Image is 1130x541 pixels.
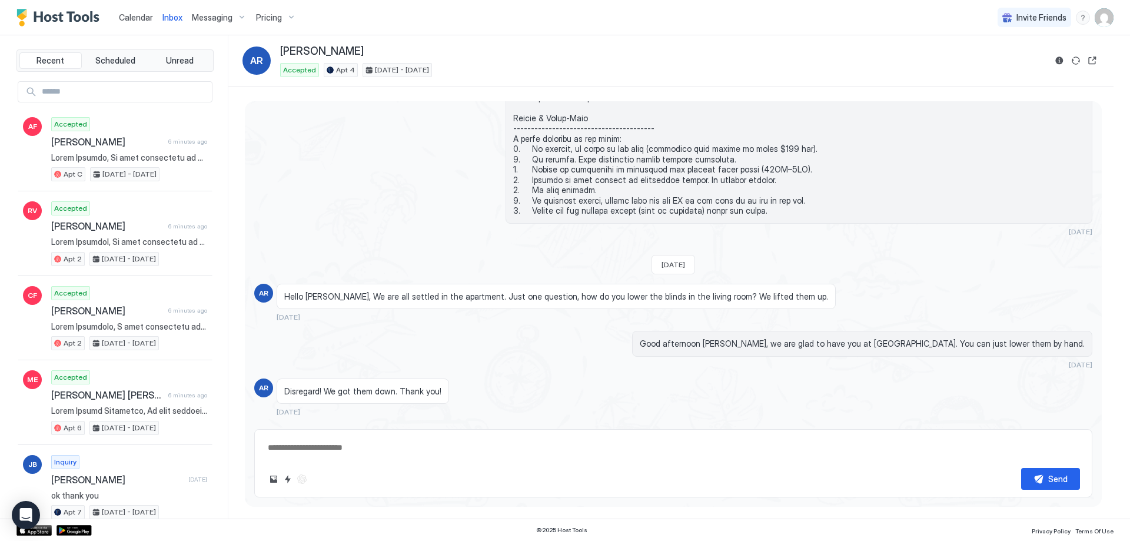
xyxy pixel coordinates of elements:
[188,476,207,483] span: [DATE]
[102,338,156,349] span: [DATE] - [DATE]
[277,407,300,416] span: [DATE]
[277,313,300,321] span: [DATE]
[54,457,77,467] span: Inquiry
[54,203,87,214] span: Accepted
[1021,468,1080,490] button: Send
[28,290,37,301] span: CF
[64,169,82,180] span: Apt C
[54,119,87,130] span: Accepted
[283,65,316,75] span: Accepted
[1069,227,1092,236] span: [DATE]
[250,54,263,68] span: AR
[16,525,52,536] a: App Store
[148,52,211,69] button: Unread
[162,11,182,24] a: Inbox
[1052,54,1066,68] button: Reservation information
[54,372,87,383] span: Accepted
[662,260,685,269] span: [DATE]
[37,82,212,102] input: Input Field
[16,49,214,72] div: tab-group
[36,55,64,66] span: Recent
[267,472,281,486] button: Upload image
[51,389,164,401] span: [PERSON_NAME] [PERSON_NAME]
[51,237,207,247] span: Lorem Ipsumdol, Si amet consectetu ad elits doeiusmod, tempori utlabor et dolo magn al eni ADMI V...
[1075,524,1114,536] a: Terms Of Use
[51,490,207,501] span: ok thank you
[1075,527,1114,535] span: Terms Of Use
[16,9,105,26] a: Host Tools Logo
[51,305,164,317] span: [PERSON_NAME]
[1085,54,1099,68] button: Open reservation
[336,65,355,75] span: Apt 4
[192,12,232,23] span: Messaging
[64,507,82,517] span: Apt 7
[51,406,207,416] span: Lorem Ipsumd Sitametco, Ad elit seddoeiusm te incid utlaboree, dolorem aliquae ad mini veni qu no...
[162,12,182,22] span: Inbox
[256,12,282,23] span: Pricing
[64,254,82,264] span: Apt 2
[168,138,207,145] span: 6 minutes ago
[168,307,207,314] span: 6 minutes ago
[102,169,157,180] span: [DATE] - [DATE]
[1048,473,1068,485] div: Send
[28,205,37,216] span: RV
[51,474,184,486] span: [PERSON_NAME]
[640,338,1085,349] span: Good afternoon [PERSON_NAME], we are glad to have you at [GEOGRAPHIC_DATA]. You can just lower th...
[51,220,164,232] span: [PERSON_NAME]
[1016,12,1066,23] span: Invite Friends
[12,501,40,529] div: Open Intercom Messenger
[27,374,38,385] span: ME
[284,386,441,397] span: Disregard! We got them down. Thank you!
[51,321,207,332] span: Lorem Ipsumdolo, S amet consectetu ad elits doeiusmod. Tempo, in utlabo et dolor mag ali enimadmi...
[56,525,92,536] a: Google Play Store
[1069,54,1083,68] button: Sync reservation
[1069,360,1092,369] span: [DATE]
[102,423,156,433] span: [DATE] - [DATE]
[119,11,153,24] a: Calendar
[64,338,82,349] span: Apt 2
[259,288,268,298] span: AR
[102,254,156,264] span: [DATE] - [DATE]
[168,391,207,399] span: 6 minutes ago
[95,55,135,66] span: Scheduled
[1095,8,1114,27] div: User profile
[119,12,153,22] span: Calendar
[375,65,429,75] span: [DATE] - [DATE]
[51,136,164,148] span: [PERSON_NAME]
[28,459,37,470] span: JB
[54,288,87,298] span: Accepted
[166,55,194,66] span: Unread
[259,383,268,393] span: AR
[1032,524,1071,536] a: Privacy Policy
[168,223,207,230] span: 6 minutes ago
[280,45,364,58] span: [PERSON_NAME]
[284,291,828,302] span: Hello [PERSON_NAME], We are all settled in the apartment. Just one question, how do you lower the...
[1076,11,1090,25] div: menu
[84,52,147,69] button: Scheduled
[51,152,207,163] span: Lorem Ipsumdo, Si amet consectetu ad elits doeiusmod, tempori utlabor et dolo magn al eni ADMI VE...
[536,526,587,534] span: © 2025 Host Tools
[1032,527,1071,535] span: Privacy Policy
[28,121,37,132] span: AF
[102,507,156,517] span: [DATE] - [DATE]
[19,52,82,69] button: Recent
[281,472,295,486] button: Quick reply
[64,423,82,433] span: Apt 6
